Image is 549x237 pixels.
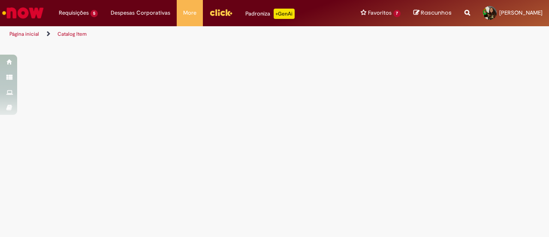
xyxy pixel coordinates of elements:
[9,31,39,37] a: Página inicial
[209,6,232,19] img: click_logo_yellow_360x200.png
[368,9,392,17] span: Favoritos
[183,9,196,17] span: More
[59,9,89,17] span: Requisições
[413,9,452,17] a: Rascunhos
[245,9,295,19] div: Padroniza
[90,10,98,17] span: 5
[499,9,543,16] span: [PERSON_NAME]
[393,10,401,17] span: 7
[1,4,45,22] img: ServiceNow
[57,31,87,37] a: Catalog Item
[421,9,452,17] span: Rascunhos
[111,9,170,17] span: Despesas Corporativas
[6,26,359,42] ul: Trilhas de página
[274,9,295,19] p: +GenAi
